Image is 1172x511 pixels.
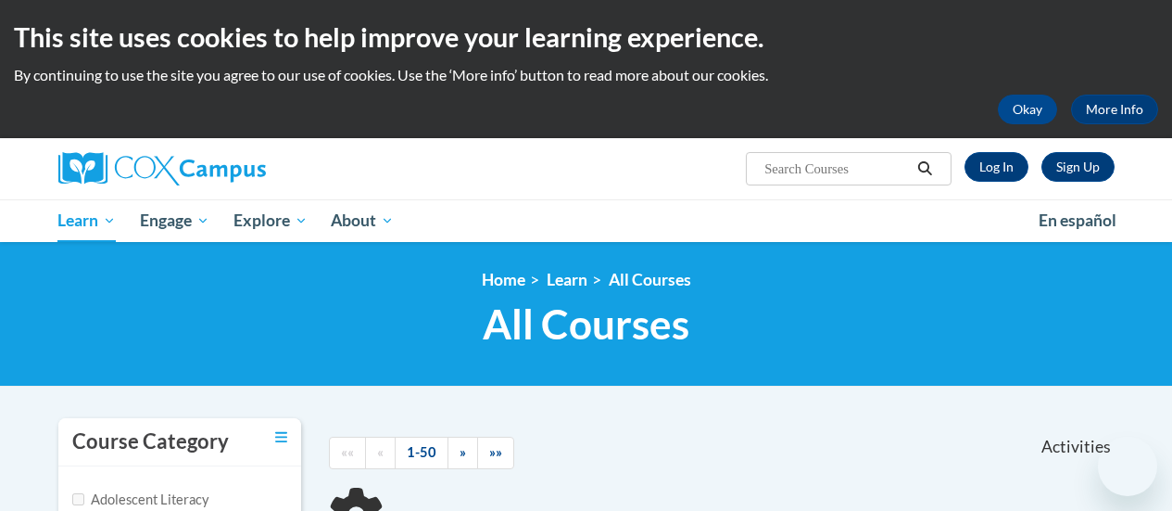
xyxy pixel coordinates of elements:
a: All Courses [609,270,691,289]
label: Adolescent Literacy [72,490,209,510]
span: «« [341,444,354,460]
span: En español [1039,211,1116,230]
iframe: Button to launch messaging window [1098,437,1157,496]
a: Engage [128,199,221,242]
button: Search [911,158,939,180]
span: All Courses [483,300,689,349]
a: Log In [964,152,1028,182]
h2: This site uses cookies to help improve your learning experience. [14,19,1158,56]
a: More Info [1071,95,1158,124]
a: Learn [46,199,129,242]
a: Register [1041,152,1115,182]
div: Main menu [44,199,1128,242]
a: Explore [221,199,320,242]
span: »» [489,444,502,460]
a: End [477,437,514,469]
a: En español [1027,201,1128,240]
input: Search Courses [762,158,911,180]
a: Next [447,437,478,469]
input: Checkbox for Options [72,493,84,505]
a: Learn [547,270,587,289]
a: About [319,199,406,242]
span: About [331,210,394,232]
a: Previous [365,437,396,469]
p: By continuing to use the site you agree to our use of cookies. Use the ‘More info’ button to read... [14,65,1158,85]
span: Engage [140,210,209,232]
button: Okay [998,95,1057,124]
a: Home [482,270,525,289]
span: » [460,444,466,460]
h3: Course Category [72,428,229,456]
span: Activities [1041,437,1111,457]
a: 1-50 [395,437,448,469]
a: Toggle collapse [275,428,287,448]
a: Cox Campus [58,152,392,185]
img: Cox Campus [58,152,266,185]
a: Begining [329,437,366,469]
span: Learn [57,210,116,232]
span: Explore [233,210,308,232]
span: « [377,444,384,460]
